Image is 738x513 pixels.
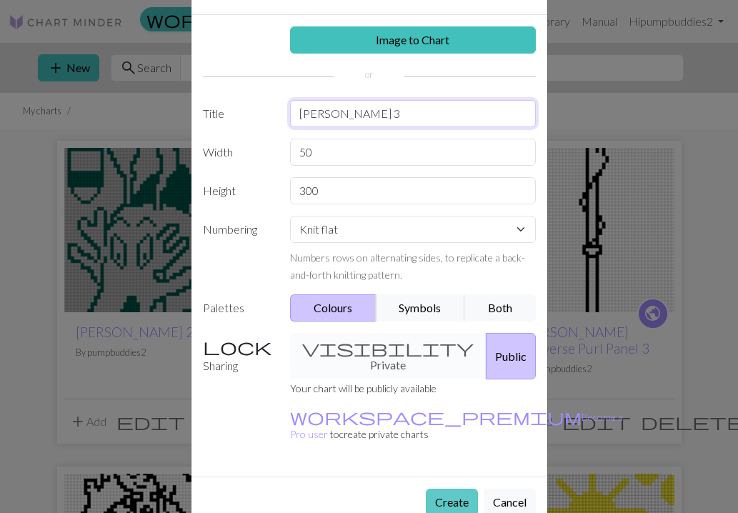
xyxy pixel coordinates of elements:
[486,333,536,379] button: Public
[194,216,282,283] label: Numbering
[290,251,525,281] small: Numbers rows on alternating sides, to replicate a back-and-forth knitting pattern.
[194,333,282,379] label: Sharing
[376,294,466,322] button: Symbols
[290,26,536,54] a: Image to Chart
[194,294,282,322] label: Palettes
[194,177,282,204] label: Height
[194,100,282,127] label: Title
[290,411,623,440] small: to create private charts
[464,294,536,322] button: Both
[194,139,282,166] label: Width
[290,411,623,440] a: Become a Pro user
[290,382,437,394] small: Your chart will be publicly available
[290,294,377,322] button: Colours
[290,407,582,427] span: workspace_premium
